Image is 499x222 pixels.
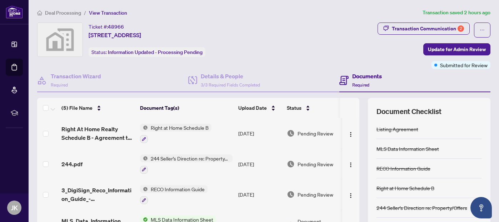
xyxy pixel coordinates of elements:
span: Upload Date [238,104,267,112]
button: Open asap [470,197,492,218]
div: RECO Information Guide [376,164,430,172]
img: logo [6,5,23,19]
img: Status Icon [140,185,148,193]
span: 48966 [108,24,124,30]
span: ellipsis [480,28,485,33]
span: Pending Review [298,160,333,168]
span: Right at Home Schedule B [148,124,211,132]
span: 3/3 Required Fields Completed [201,82,260,88]
img: Status Icon [140,124,148,132]
button: Status IconRight at Home Schedule B [140,124,211,143]
button: Logo [345,158,356,170]
td: [DATE] [235,118,284,149]
h4: Details & People [201,72,260,80]
span: Pending Review [298,129,333,137]
div: 2 [458,25,464,32]
button: Status IconRECO Information Guide [140,185,208,204]
div: Listing Agreement [376,125,418,133]
button: Transaction Communication2 [378,23,470,35]
img: Logo [348,193,354,198]
h4: Transaction Wizard [51,72,101,80]
span: 244 Seller’s Direction re: Property/Offers [148,154,233,162]
button: Logo [345,128,356,139]
span: Information Updated - Processing Pending [108,49,203,55]
span: Document Checklist [376,107,441,117]
button: Logo [345,189,356,200]
span: Required [352,82,369,88]
span: Required [51,82,68,88]
span: Update for Admin Review [428,44,486,55]
img: Status Icon [140,154,148,162]
img: svg%3e [38,23,83,56]
span: Deal Processing [45,10,81,16]
span: Submitted for Review [440,61,488,69]
h4: Documents [352,72,382,80]
img: Logo [348,132,354,137]
span: RECO Information Guide [148,185,208,193]
button: Status Icon244 Seller’s Direction re: Property/Offers [140,154,233,174]
button: Update for Admin Review [423,43,490,55]
div: Right at Home Schedule B [376,184,434,192]
img: Document Status [287,191,295,198]
td: [DATE] [235,179,284,210]
li: / [84,9,86,17]
span: [STREET_ADDRESS] [89,31,141,39]
div: Transaction Communication [392,23,464,34]
div: Status: [89,47,205,57]
img: Document Status [287,129,295,137]
div: MLS Data Information Sheet [376,145,439,153]
td: [DATE] [235,149,284,179]
span: Right At Home Realty Schedule B - Agreement to Lease - Residential.pdf [61,125,134,142]
div: 244 Seller’s Direction re: Property/Offers [376,204,467,212]
span: Status [287,104,301,112]
th: Status [284,98,345,118]
span: JK [11,203,18,213]
div: Ticket #: [89,23,124,31]
img: Logo [348,162,354,168]
img: Document Status [287,160,295,168]
th: Upload Date [235,98,284,118]
span: View Transaction [89,10,127,16]
span: (5) File Name [61,104,93,112]
span: Pending Review [298,191,333,198]
article: Transaction saved 2 hours ago [423,9,490,17]
th: Document Tag(s) [137,98,235,118]
span: 244.pdf [61,160,83,168]
span: 3_DigiSign_Reco_Information_Guide_-_RECO_Forms.pdf [61,186,134,203]
span: home [37,10,42,15]
th: (5) File Name [59,98,137,118]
